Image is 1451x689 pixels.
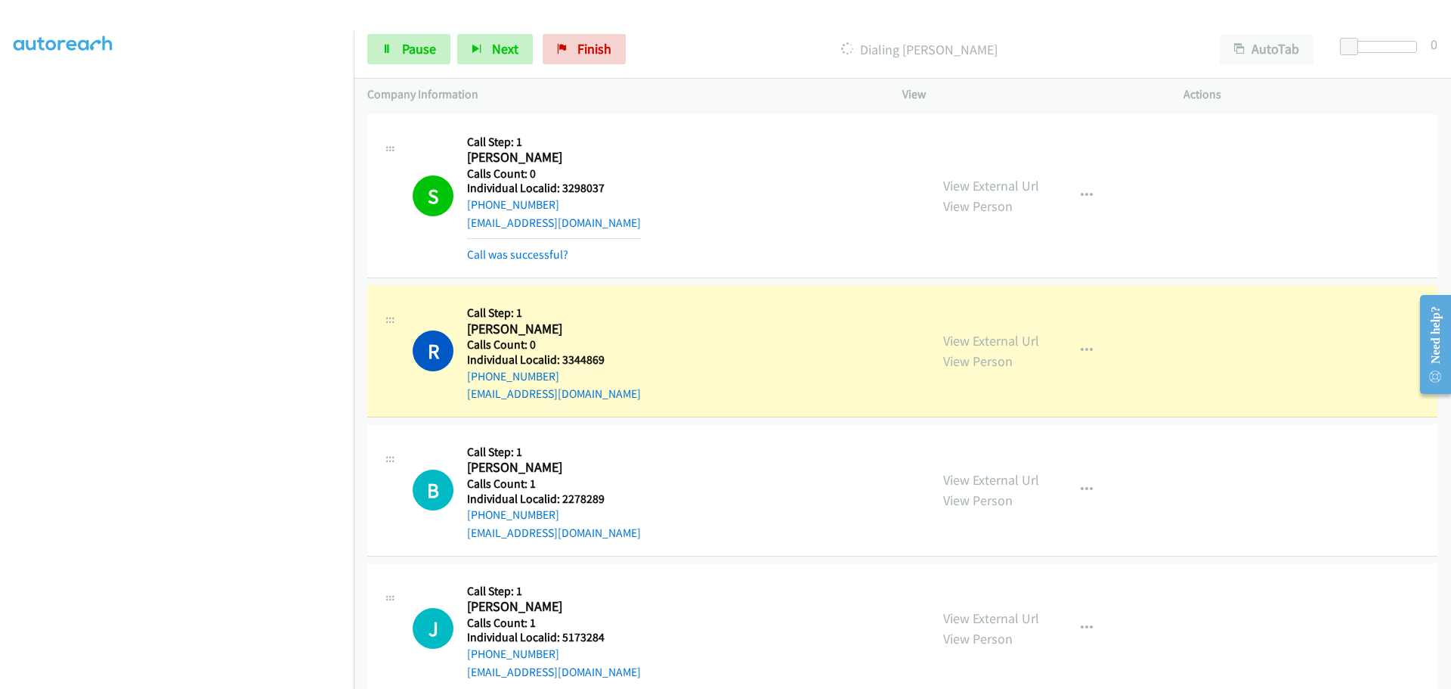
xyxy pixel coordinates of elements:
[467,369,559,383] a: [PHONE_NUMBER]
[413,608,453,649] div: The call is yet to be attempted
[413,470,453,511] h1: B
[467,197,559,212] a: [PHONE_NUMBER]
[467,584,641,599] h5: Call Step: 1
[543,34,626,64] a: Finish
[467,459,633,476] h2: [PERSON_NAME]
[1220,34,1313,64] button: AutoTab
[467,647,559,661] a: [PHONE_NUMBER]
[467,352,641,368] h5: Individual Localid: 3344869
[1431,34,1437,54] div: 0
[457,34,533,64] button: Next
[467,321,633,338] h2: [PERSON_NAME]
[413,608,453,649] h1: J
[467,181,641,196] h5: Individual Localid: 3298037
[402,40,436,57] span: Pause
[467,665,641,679] a: [EMAIL_ADDRESS][DOMAIN_NAME]
[467,507,559,522] a: [PHONE_NUMBER]
[413,470,453,511] div: The call is yet to be attempted
[367,85,875,104] p: Company Information
[492,40,518,57] span: Next
[467,306,641,321] h5: Call Step: 1
[467,386,641,401] a: [EMAIL_ADDRESS][DOMAIN_NAME]
[943,630,1013,647] a: View Person
[1183,85,1437,104] p: Actions
[1347,41,1417,53] div: Delay between calls (in seconds)
[467,149,633,166] h2: [PERSON_NAME]
[467,445,641,460] h5: Call Step: 1
[367,34,450,64] a: Pause
[577,40,611,57] span: Finish
[413,331,453,371] h1: R
[467,630,641,645] h5: Individual Localid: 5173284
[467,492,641,507] h5: Individual Localid: 2278289
[467,247,568,262] a: Call was successful?
[902,85,1156,104] p: View
[646,39,1193,60] p: Dialing [PERSON_NAME]
[467,526,641,540] a: [EMAIL_ADDRESS][DOMAIN_NAME]
[1407,284,1451,405] iframe: Resource Center
[943,610,1039,627] a: View External Url
[467,476,641,492] h5: Calls Count: 1
[943,471,1039,489] a: View External Url
[943,492,1013,509] a: View Person
[467,337,641,352] h5: Calls Count: 0
[943,352,1013,370] a: View Person
[943,332,1039,349] a: View External Url
[467,616,641,631] h5: Calls Count: 1
[413,175,453,216] h1: S
[943,197,1013,215] a: View Person
[467,216,641,230] a: [EMAIL_ADDRESS][DOMAIN_NAME]
[467,166,641,182] h5: Calls Count: 0
[943,177,1039,194] a: View External Url
[467,598,633,616] h2: [PERSON_NAME]
[467,135,641,150] h5: Call Step: 1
